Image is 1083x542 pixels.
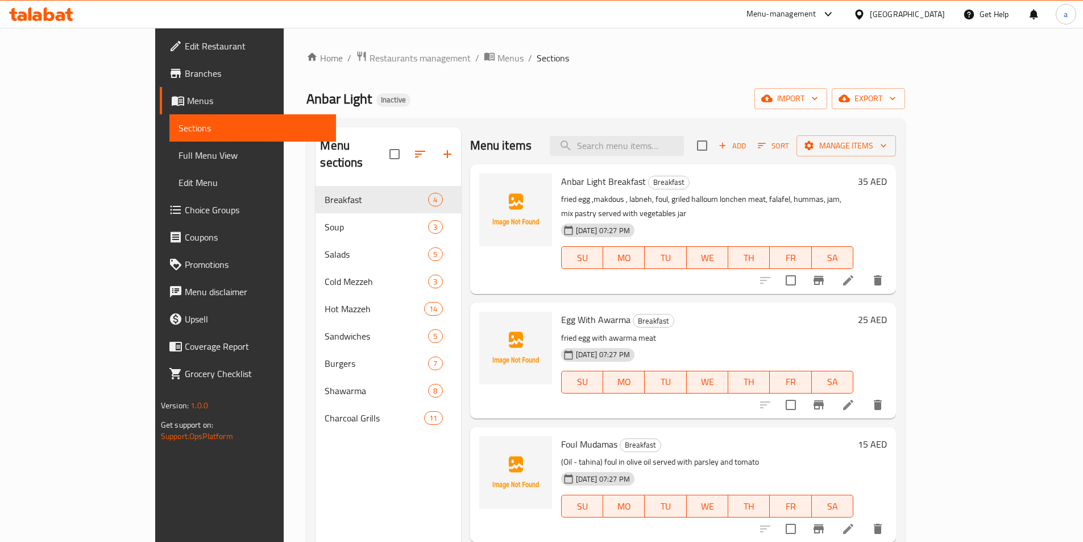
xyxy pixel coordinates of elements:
span: TH [733,374,765,390]
span: Breakfast [633,315,674,328]
button: Manage items [796,135,896,156]
button: SA [812,246,853,269]
nav: breadcrumb [306,51,905,65]
span: Menus [497,51,524,65]
span: TH [733,250,765,266]
button: FR [770,495,811,518]
span: Get support on: [161,417,213,432]
button: FR [770,371,811,394]
a: Menu disclaimer [160,278,336,305]
nav: Menu sections [316,181,460,436]
span: TH [733,498,765,515]
span: SU [566,374,599,390]
div: Hot Mazzeh14 [316,295,460,322]
div: items [428,384,442,398]
span: SA [816,374,849,390]
span: Breakfast [620,438,661,452]
span: WE [691,498,724,515]
button: WE [687,495,728,518]
div: Cold Mezzeh3 [316,268,460,295]
div: Shawarma8 [316,377,460,404]
span: 7 [429,358,442,369]
div: items [428,247,442,261]
span: [DATE] 07:27 PM [571,225,634,236]
img: Egg With Awarma [479,312,552,384]
span: Cold Mezzeh [325,275,428,288]
span: Sections [179,121,327,135]
h6: 25 AED [858,312,887,328]
span: Anbar Light [306,86,372,111]
span: [DATE] 07:27 PM [571,349,634,360]
div: items [424,302,442,316]
button: delete [864,267,891,294]
h6: 35 AED [858,173,887,189]
span: Branches [185,67,327,80]
span: Select all sections [383,142,406,166]
button: Add [714,137,750,155]
button: SA [812,371,853,394]
button: TU [645,495,686,518]
button: MO [603,495,645,518]
button: WE [687,371,728,394]
a: Menus [484,51,524,65]
button: TH [728,371,770,394]
p: fried egg with awarma meat [561,331,854,345]
div: [GEOGRAPHIC_DATA] [870,8,945,20]
button: SA [812,495,853,518]
span: Select to update [779,393,803,417]
button: import [754,88,827,109]
span: Foul Mudamas [561,436,617,453]
div: Menu-management [746,7,816,21]
button: Sort [755,137,792,155]
div: Breakfast [620,438,661,452]
span: Inactive [376,95,410,105]
span: TU [649,250,682,266]
a: Grocery Checklist [160,360,336,387]
span: Choice Groups [185,203,327,217]
div: Salads5 [316,241,460,268]
a: Edit Restaurant [160,32,336,60]
button: Branch-specific-item [805,391,832,419]
button: WE [687,246,728,269]
span: MO [608,374,640,390]
span: 14 [425,304,442,315]
span: 3 [429,276,442,287]
span: export [841,92,896,106]
span: Breakfast [649,176,689,189]
span: Sandwiches [325,329,428,343]
button: SU [561,246,603,269]
button: TU [645,246,686,269]
a: Sections [169,114,336,142]
span: SU [566,250,599,266]
span: Select to update [779,268,803,292]
span: Soup [325,220,428,234]
span: Edit Restaurant [185,39,327,53]
div: Charcoal Grills11 [316,404,460,432]
h2: Menu sections [320,137,389,171]
div: items [428,220,442,234]
div: Inactive [376,93,410,107]
span: TU [649,498,682,515]
a: Choice Groups [160,196,336,224]
span: a [1064,8,1068,20]
span: 5 [429,331,442,342]
div: items [428,329,442,343]
span: TU [649,374,682,390]
span: Hot Mazzeh [325,302,424,316]
span: Shawarma [325,384,428,398]
a: Support.OpsPlatform [161,429,233,444]
p: (Oil - tahina) foul in olive oil served with parsley and tomato [561,455,854,469]
a: Upsell [160,305,336,333]
span: 5 [429,249,442,260]
span: Full Menu View [179,148,327,162]
button: SU [561,371,603,394]
span: import [764,92,818,106]
span: SA [816,498,849,515]
button: delete [864,391,891,419]
span: Add [717,139,748,152]
span: FR [774,250,807,266]
a: Branches [160,60,336,87]
a: Edit menu item [841,274,855,287]
span: Charcoal Grills [325,411,424,425]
